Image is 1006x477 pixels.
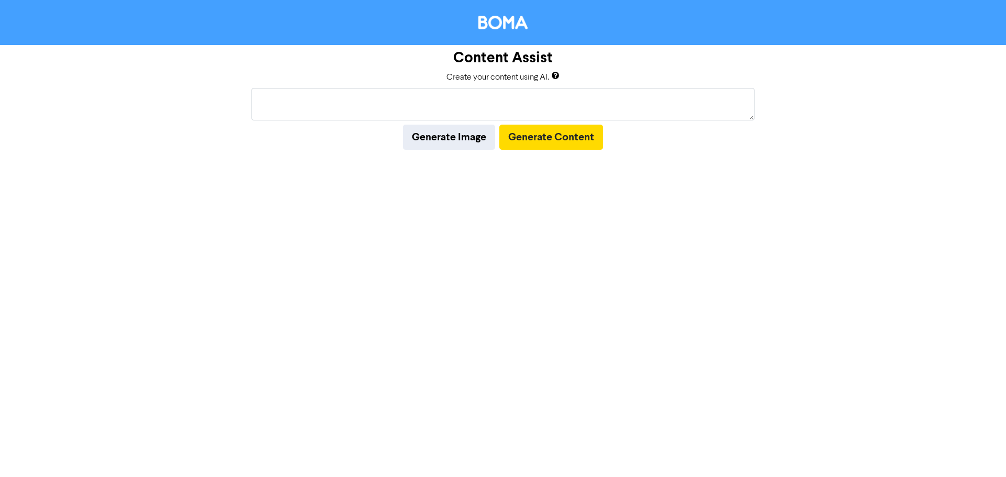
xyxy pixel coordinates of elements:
button: Generate Content [499,125,603,150]
h3: Content Assist [453,49,553,67]
span: Create your content using AI. [446,73,549,82]
img: BOMA Logo [478,16,528,29]
iframe: Chat Widget [954,427,1006,477]
button: Generate Image [403,125,495,150]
